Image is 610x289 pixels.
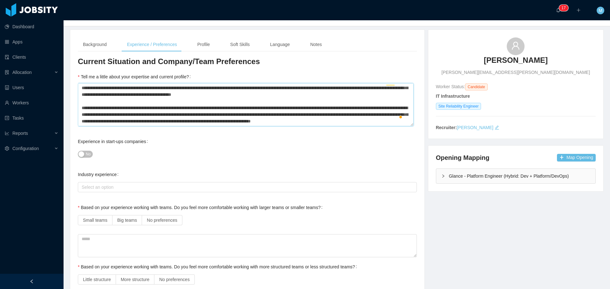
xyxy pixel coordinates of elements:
a: icon: appstoreApps [5,36,58,48]
label: Tell me a little about your expertise and current profile? [78,74,193,79]
span: Allocation [12,70,32,75]
button: icon: plusMap Opening [557,154,596,161]
span: Big teams [117,218,137,223]
input: Industry experience [80,183,83,191]
span: Configuration [12,146,39,151]
span: M [599,7,602,14]
span: No preferences [159,277,190,282]
h3: [PERSON_NAME] [484,55,548,65]
a: icon: pie-chartDashboard [5,20,58,33]
a: [PERSON_NAME] [484,55,548,69]
sup: 17 [559,5,568,11]
span: Worker Status: [436,84,465,89]
i: icon: line-chart [5,131,9,135]
span: Small teams [83,218,107,223]
i: icon: plus [576,8,581,12]
strong: Recruiter: [436,125,457,130]
label: Experience in start-ups companies [78,139,151,144]
a: icon: userWorkers [5,96,58,109]
span: Reports [12,131,28,136]
p: 1 [561,5,564,11]
i: icon: edit [495,125,499,130]
span: Site Reliability Engineer [436,103,481,110]
button: Experience in start-ups companies [78,151,93,158]
span: More structure [121,277,149,282]
i: icon: user [511,41,520,50]
label: Industry experience [78,172,121,177]
span: Little structure [83,277,111,282]
h3: Current Situation and Company/Team Preferences [78,56,417,67]
strong: IT Infrastructure [436,94,470,99]
i: icon: solution [5,70,9,75]
div: Profile [192,37,215,52]
label: Based on your experience working with teams. Do you feel more comfortable working with larger tea... [78,205,325,210]
a: [PERSON_NAME] [457,125,493,130]
span: [PERSON_NAME][EMAIL_ADDRESS][PERSON_NAME][DOMAIN_NAME] [442,69,590,76]
textarea: To enrich screen reader interactions, please activate Accessibility in Grammarly extension settings [78,83,414,126]
div: Background [78,37,112,52]
i: icon: right [441,174,445,178]
a: icon: robotUsers [5,81,58,94]
h4: Opening Mapping [436,153,490,162]
span: Candidate [465,83,488,90]
span: No preferences [147,218,177,223]
i: icon: setting [5,146,9,151]
i: icon: bell [556,8,560,12]
a: icon: profileTasks [5,112,58,124]
span: No [86,151,91,157]
div: Select an option [82,184,410,190]
div: Experience / Preferences [122,37,182,52]
a: icon: auditClients [5,51,58,63]
p: 7 [564,5,566,11]
div: icon: rightGlance - Platform Engineer (Hybrid: Dev + Platform/DevOps) [436,169,595,183]
div: Notes [305,37,327,52]
label: Based on your experience working with teams. Do you feel more comfortable working with more struc... [78,264,359,269]
div: Language [265,37,295,52]
div: Soft Skills [225,37,255,52]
